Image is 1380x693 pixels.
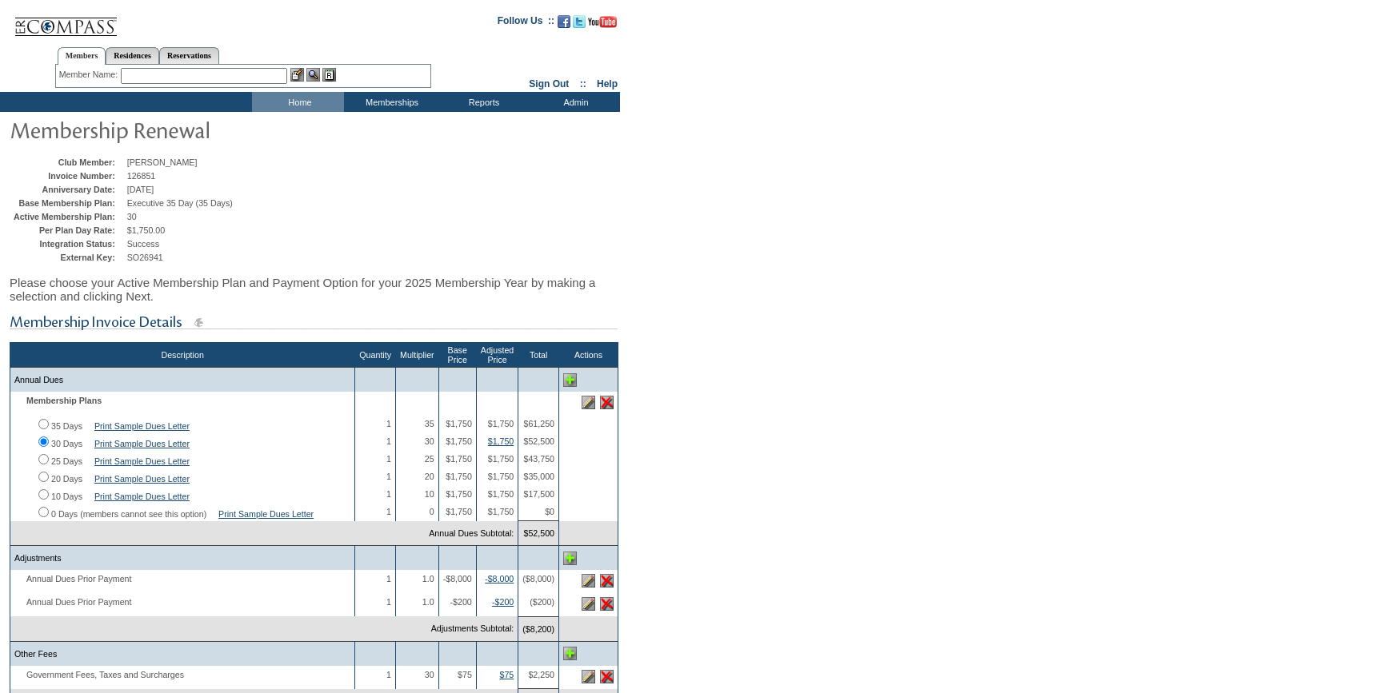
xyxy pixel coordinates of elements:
img: Compass Home [14,4,118,37]
a: Sign Out [529,78,569,90]
a: Become our fan on Facebook [558,20,570,30]
a: Subscribe to our YouTube Channel [588,20,617,30]
td: Club Member: [14,157,123,167]
span: $1,750 [446,454,472,464]
span: ($8,000) [522,574,554,583]
td: Annual Dues Subtotal: [10,521,518,546]
span: $1,750 [488,454,514,464]
th: Actions [559,343,618,368]
td: ($8,200) [518,616,559,641]
img: b_edit.gif [290,68,304,82]
span: $1,750 [446,436,472,446]
a: Print Sample Dues Letter [218,509,314,519]
span: $1,750 [446,472,472,481]
label: 35 Days [51,421,82,431]
img: Become our fan on Facebook [558,15,570,28]
td: Per Plan Day Rate: [14,225,123,235]
img: Edit this line item [582,597,595,611]
span: $1,750 [446,489,472,499]
th: Base Price [438,343,476,368]
img: Delete this line item [600,396,614,409]
span: $17,500 [523,489,554,499]
td: Reports [436,92,528,112]
img: Subscribe to our YouTube Channel [588,16,617,28]
span: Success [127,239,159,249]
a: Help [597,78,618,90]
img: Add Other Fees line item [563,647,577,660]
span: $1,750 [488,472,514,481]
th: Total [518,343,559,368]
span: 1 [386,419,391,428]
td: Integration Status: [14,239,123,249]
span: Annual Dues Prior Payment [14,574,140,583]
th: Description [10,343,355,368]
span: 1 [386,436,391,446]
span: 10 [425,489,434,499]
td: Anniversary Date: [14,185,123,194]
span: 30 [425,436,434,446]
span: 20 [425,472,434,481]
span: $1,750 [488,489,514,499]
label: 25 Days [51,456,82,466]
span: $75 [458,670,472,679]
span: 1 [386,597,391,607]
span: -$8,000 [443,574,472,583]
div: Member Name: [59,68,121,82]
a: Print Sample Dues Letter [94,439,190,448]
a: -$200 [492,597,514,607]
img: Delete this line item [600,574,614,587]
img: pgTtlMembershipRenewal.gif [10,114,330,145]
span: SO26941 [127,253,163,262]
span: Executive 35 Day (35 Days) [127,198,233,208]
span: 1 [386,574,391,583]
td: Adjustments [10,546,355,571]
img: Add Adjustments line item [563,552,577,565]
td: Invoice Number: [14,171,123,181]
a: Follow us on Twitter [573,20,586,30]
span: Annual Dues Prior Payment [14,597,140,607]
span: $1,750.00 [127,225,165,235]
span: $52,500 [523,436,554,446]
span: [PERSON_NAME] [127,157,198,167]
img: Edit this line item [582,396,595,409]
span: ($200) [530,597,554,607]
span: -$200 [450,597,472,607]
span: 0 [430,507,434,516]
img: Add Annual Dues line item [563,373,577,387]
span: $2,250 [528,670,554,679]
label: 30 Days [51,439,82,448]
a: -$8,000 [485,574,514,583]
span: 1 [386,472,391,481]
span: 1.0 [422,597,434,607]
img: Edit this line item [582,574,595,587]
span: $1,750 [488,507,514,516]
td: Memberships [344,92,436,112]
span: $1,750 [446,419,472,428]
span: 1 [386,670,391,679]
img: Follow us on Twitter [573,15,586,28]
a: Residences [106,47,159,64]
a: Print Sample Dues Letter [94,421,190,431]
span: $1,750 [488,419,514,428]
span: 1.0 [422,574,434,583]
img: subTtlMembershipInvoiceDetails.gif [10,313,618,333]
a: Members [58,47,106,65]
a: Reservations [159,47,219,64]
a: $75 [500,670,514,679]
a: Print Sample Dues Letter [94,492,190,501]
span: $1,750 [446,507,472,516]
span: 1 [386,489,391,499]
span: 1 [386,454,391,464]
td: Admin [528,92,620,112]
img: Reservations [322,68,336,82]
span: Government Fees, Taxes and Surcharges [14,670,192,679]
td: Active Membership Plan: [14,212,123,221]
div: Please choose your Active Membership Plan and Payment Option for your 2025 Membership Year by mak... [10,268,618,311]
td: Follow Us :: [498,14,554,33]
span: 25 [425,454,434,464]
td: Base Membership Plan: [14,198,123,208]
a: Print Sample Dues Letter [94,474,190,484]
td: External Key: [14,253,123,262]
span: :: [580,78,586,90]
span: $35,000 [523,472,554,481]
